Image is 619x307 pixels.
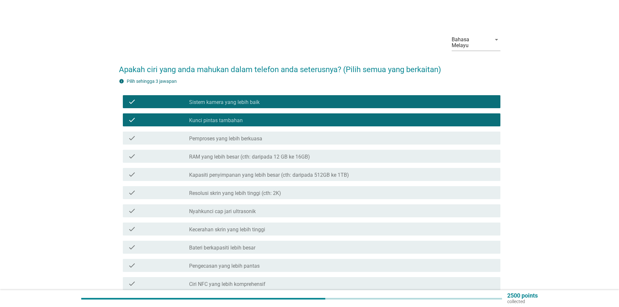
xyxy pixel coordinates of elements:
h2: Apakah ciri yang anda mahukan dalam telefon anda seterusnya? (Pilih semua yang berkaitan) [119,57,500,75]
label: Kunci pintas tambahan [189,117,243,124]
label: Sistem kamera yang lebih baik [189,99,260,106]
label: Kapasiti penyimpanan yang lebih besar (cth: daripada 512GB ke 1TB) [189,172,349,178]
i: check [128,207,136,215]
label: Pilih sehingga 3 jawapan [127,79,177,84]
i: check [128,262,136,269]
label: Pemproses yang lebih berkuasa [189,135,262,142]
i: check [128,189,136,197]
label: Nyahkunci cap jari ultrasonik [189,208,256,215]
i: check [128,280,136,288]
div: Bahasa Melayu [452,37,487,48]
i: info [119,79,124,84]
i: check [128,243,136,251]
p: collected [507,299,538,304]
label: Pengecasan yang lebih pantas [189,263,260,269]
i: check [128,225,136,233]
label: Resolusi skrin yang lebih tinggi (cth: 2K) [189,190,281,197]
i: check [128,116,136,124]
label: Bateri berkapasiti lebih besar [189,245,255,251]
i: check [128,171,136,178]
label: Kecerahan skrin yang lebih tinggi [189,226,265,233]
i: check [128,152,136,160]
p: 2500 points [507,293,538,299]
label: RAM yang lebih besar (cth: daripada 12 GB ke 16GB) [189,154,310,160]
i: arrow_drop_down [493,36,500,44]
i: check [128,98,136,106]
i: check [128,134,136,142]
label: Ciri NFC yang lebih komprehensif [189,281,265,288]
